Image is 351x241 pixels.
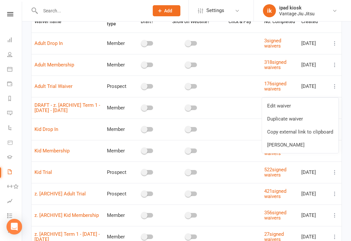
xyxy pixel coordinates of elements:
[223,18,258,25] button: Click & Pay
[301,18,325,25] button: Created
[7,33,22,48] a: Dashboard
[7,194,22,209] a: Assessments
[6,219,22,234] div: Open Intercom Messenger
[104,11,132,33] th: Waiver type
[7,77,22,92] a: Payments
[34,212,99,218] a: z. [ARCHIVE] Kid Membership
[298,76,328,97] td: [DATE]
[104,76,132,97] td: Prospect
[279,5,315,11] div: ipad kiosk
[34,191,86,197] a: z. [ARCHIVE] Adult Trial
[264,38,281,49] a: 3signed waivers
[228,19,251,24] span: Click & Pay
[34,102,100,114] a: DRAFT - z. [ARCHIVE] Term 1 - [DATE] - [DATE]
[104,205,132,226] td: Member
[298,183,328,205] td: [DATE]
[298,205,328,226] td: [DATE]
[262,138,338,151] a: [PERSON_NAME]
[34,19,69,24] span: Waiver name
[262,99,338,112] a: Edit waiver
[264,81,286,92] a: 176signed waivers
[206,3,224,18] span: Settings
[34,18,69,25] button: Waiver name
[104,183,132,205] td: Prospect
[263,4,276,17] div: ik
[298,97,328,119] td: [DATE]
[34,126,58,132] a: Kid Drop In
[104,162,132,183] td: Prospect
[262,125,338,138] a: Copy external link to clipboard
[261,11,298,33] th: No. Completed
[264,210,286,221] a: 356signed waivers
[166,18,217,25] button: Show on Website?
[164,8,172,13] span: Add
[7,48,22,63] a: People
[264,188,286,200] a: 421signed waivers
[7,136,22,150] a: Product Sales
[104,33,132,54] td: Member
[153,5,180,16] button: Add
[279,11,315,17] div: Vantage Jiu Jitsu
[7,63,22,77] a: Calendar
[7,92,22,106] a: Reports
[34,62,74,68] a: Adult Membership
[38,6,144,15] input: Search...
[34,148,70,154] a: Kid Membership
[264,167,286,178] a: 522signed waivers
[34,169,52,175] a: Kid Trial
[34,40,63,46] a: Adult Drop In
[34,83,72,89] a: Adult Trial Waiver
[301,19,325,24] span: Created
[104,97,132,119] td: Member
[298,54,328,76] td: [DATE]
[172,19,210,24] span: Show on Website?
[104,119,132,140] td: Member
[298,162,328,183] td: [DATE]
[298,33,328,54] td: [DATE]
[104,54,132,76] td: Member
[141,19,153,24] span: Draft?
[264,59,286,71] a: 318signed waivers
[135,18,161,25] button: Draft?
[104,140,132,162] td: Member
[262,112,338,125] a: Duplicate waiver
